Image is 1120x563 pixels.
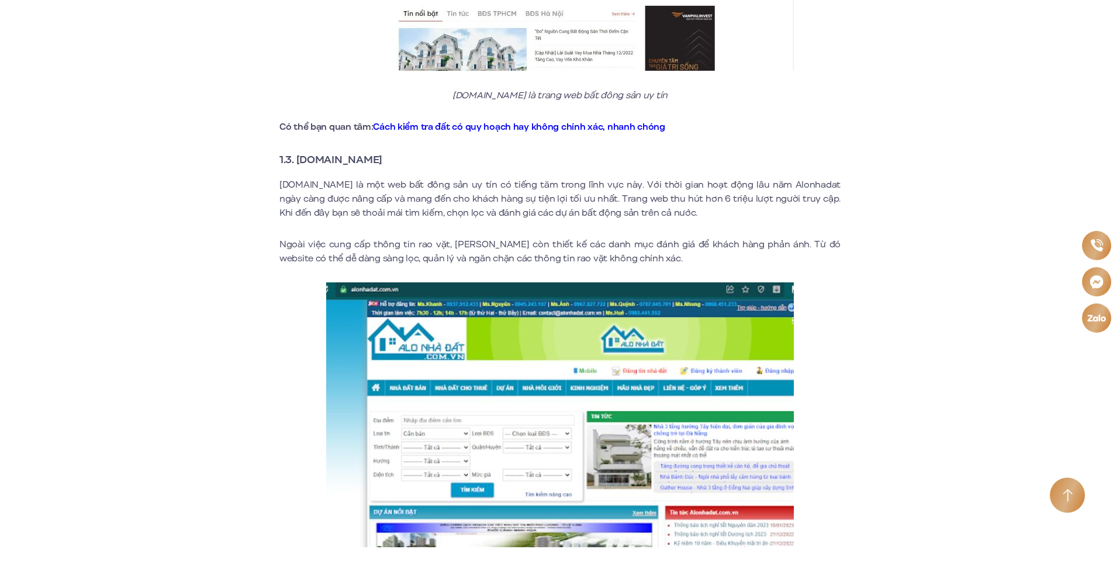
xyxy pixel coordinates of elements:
img: Zalo icon [1087,315,1106,322]
img: Arrow icon [1063,489,1073,502]
img: Phone icon [1090,239,1102,251]
strong: 1.3. [DOMAIN_NAME] [279,152,382,167]
a: Cách kiểm tra đất có quy hoạch hay không chính xác, nhanh chóng [373,120,665,133]
p: [DOMAIN_NAME] là một web bất đông sản uy tín có tiếng tăm trong lĩnh vực này. Với thời gian hoạt ... [279,178,841,220]
em: [DOMAIN_NAME] là trang web bất đông sản uy tín [452,89,668,102]
strong: Có thể bạn quan tâm: [279,120,665,133]
p: Ngoài việc cung cấp thông tin rao vặt, [PERSON_NAME] còn thiết kế các danh mục đánh giá để khách ... [279,237,841,265]
img: Alonhadat.com.vn là một web bất đông sản uy tín [326,282,794,547]
img: Messenger icon [1090,275,1104,289]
